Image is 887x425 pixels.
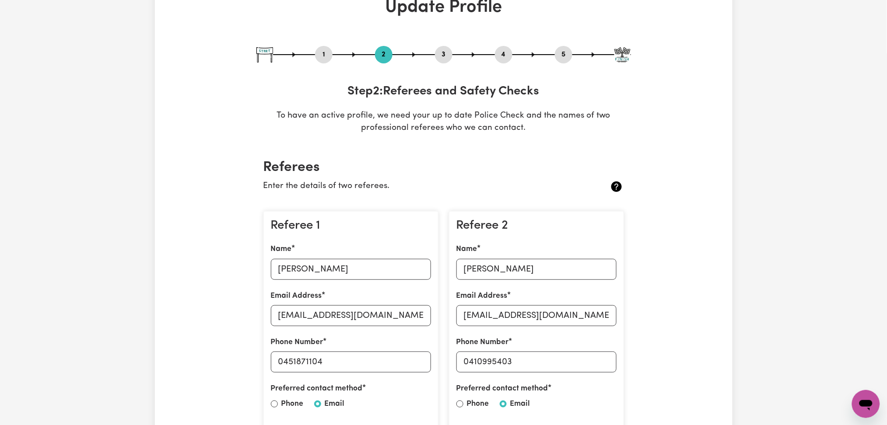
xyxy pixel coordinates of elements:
h3: Step 2 : Referees and Safety Checks [256,84,631,99]
button: Go to step 2 [375,49,393,60]
label: Email [510,398,530,410]
label: Phone Number [271,337,323,348]
button: Go to step 4 [495,49,512,60]
iframe: Button to launch messaging window [852,390,880,418]
p: To have an active profile, we need your up to date Police Check and the names of two professional... [256,110,631,135]
label: Phone [281,398,304,410]
label: Phone Number [456,337,509,348]
label: Email Address [456,290,508,302]
button: Go to step 5 [555,49,572,60]
label: Phone [467,398,489,410]
h3: Referee 1 [271,219,431,233]
h3: Referee 2 [456,219,617,233]
p: Enter the details of two referees. [263,180,564,193]
label: Name [456,244,477,255]
label: Preferred contact method [271,383,363,394]
label: Email [325,398,345,410]
label: Email Address [271,290,322,302]
button: Go to step 1 [315,49,333,60]
label: Name [271,244,292,255]
h2: Referees [263,159,624,176]
button: Go to step 3 [435,49,452,60]
label: Preferred contact method [456,383,548,394]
